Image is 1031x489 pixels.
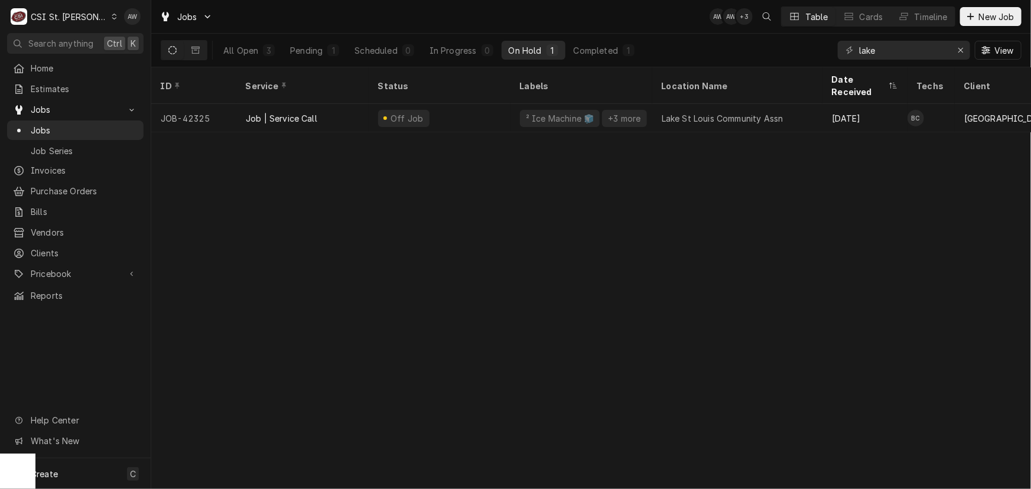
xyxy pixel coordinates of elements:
div: Location Name [662,80,811,92]
div: 3 [265,44,272,57]
a: Go to Jobs [7,100,144,119]
div: CSI St. Louis's Avatar [11,8,27,25]
span: Pricebook [31,268,120,280]
span: Search anything [28,37,93,50]
div: Alexandria Wilp's Avatar [124,8,141,25]
div: AW [124,8,141,25]
div: In Progress [430,44,477,57]
div: 1 [625,44,632,57]
span: Create [31,469,58,479]
a: Bills [7,202,144,221]
span: Clients [31,247,138,259]
a: Go to Pricebook [7,264,144,283]
div: Completed [574,44,618,57]
span: New Job [977,11,1017,23]
span: C [130,468,136,480]
a: Home [7,58,144,78]
button: Search anythingCtrlK [7,33,144,54]
div: +3 more [607,112,642,125]
div: ² Ice Machine 🧊 [525,112,595,125]
a: Invoices [7,161,144,180]
div: 0 [405,44,412,57]
div: Off Job [389,112,425,125]
span: K [131,37,136,50]
a: Clients [7,243,144,263]
div: C [11,8,27,25]
div: Labels [520,80,643,92]
button: Erase input [951,41,970,60]
div: Status [378,80,499,92]
div: 1 [549,44,556,57]
div: Alexandria Wilp's Avatar [710,8,726,25]
span: Help Center [31,414,136,426]
span: Reports [31,289,138,302]
div: BC [908,110,924,126]
a: Purchase Orders [7,181,144,201]
div: Job | Service Call [246,112,317,125]
a: Estimates [7,79,144,99]
div: JOB-42325 [151,104,236,132]
span: Home [31,62,138,74]
a: Go to What's New [7,431,144,451]
button: Open search [757,7,776,26]
span: Bills [31,206,138,218]
div: CSI St. [PERSON_NAME] [31,11,108,23]
div: Table [805,11,828,23]
input: Keyword search [859,41,948,60]
a: Jobs [7,120,144,140]
div: 1 [330,44,337,57]
div: Techs [917,80,945,92]
span: Purchase Orders [31,185,138,197]
span: Invoices [31,164,138,177]
div: Service [246,80,357,92]
span: Jobs [177,11,197,23]
button: View [975,41,1022,60]
div: Brad Cope's Avatar [908,110,924,126]
a: Vendors [7,223,144,242]
div: On Hold [509,44,542,57]
div: Scheduled [354,44,397,57]
div: Date Received [832,73,886,98]
span: Estimates [31,83,138,95]
a: Reports [7,286,144,305]
div: Timeline [915,11,948,23]
div: Alexandria Wilp's Avatar [723,8,740,25]
a: Go to Help Center [7,410,144,430]
div: [DATE] [822,104,908,132]
a: Go to Jobs [155,7,217,27]
span: View [992,44,1016,57]
div: 0 [484,44,491,57]
div: All Open [223,44,258,57]
div: ID [161,80,225,92]
span: Jobs [31,103,120,116]
span: Ctrl [107,37,122,50]
span: Vendors [31,226,138,239]
button: New Job [960,7,1022,26]
div: Lake St Louis Community Assn [662,112,783,125]
div: Cards [860,11,883,23]
div: AW [710,8,726,25]
div: Pending [290,44,323,57]
span: What's New [31,435,136,447]
div: AW [723,8,740,25]
span: Job Series [31,145,138,157]
a: Job Series [7,141,144,161]
div: + 3 [736,8,753,25]
span: Jobs [31,124,138,136]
